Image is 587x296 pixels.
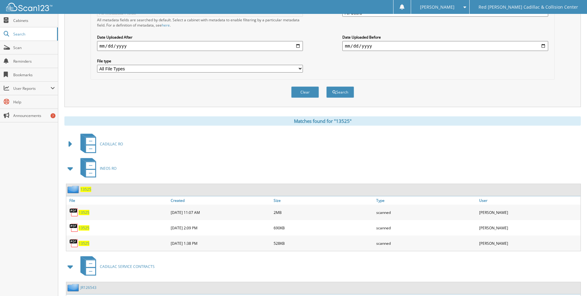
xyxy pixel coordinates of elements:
span: CADILLAC RO [100,141,123,147]
a: File [66,196,169,205]
span: Bookmarks [13,72,55,77]
button: Clear [291,86,319,98]
a: JR126543 [80,285,96,290]
span: Help [13,99,55,105]
a: 13525 [80,187,91,192]
div: scanned [375,237,478,249]
span: User Reports [13,86,51,91]
img: PDF.png [69,208,79,217]
div: All metadata fields are searched by default. Select a cabinet with metadata to enable filtering b... [97,17,303,28]
a: Type [375,196,478,205]
span: Announcements [13,113,55,118]
span: INEOS RO [100,166,116,171]
div: [PERSON_NAME] [478,206,581,219]
div: 528KB [272,237,375,249]
a: CADILLAC SERVICE CONTRACTS [77,254,155,279]
input: end [342,41,548,51]
img: PDF.png [69,223,79,232]
img: scan123-logo-white.svg [6,3,52,11]
div: scanned [375,222,478,234]
a: INEOS RO [77,156,116,181]
div: [DATE] 1:38 PM [169,237,272,249]
span: [PERSON_NAME] [420,5,455,9]
div: [DATE] 11:07 AM [169,206,272,219]
a: 13525 [79,210,89,215]
input: start [97,41,303,51]
div: [PERSON_NAME] [478,222,581,234]
span: Search [13,31,54,37]
div: Matches found for "13525" [64,116,581,126]
button: Search [326,86,354,98]
span: Red [PERSON_NAME] Cadillac & Collision Center [479,5,578,9]
label: Date Uploaded After [97,35,303,40]
a: Created [169,196,272,205]
iframe: Chat Widget [556,266,587,296]
a: 13525 [79,241,89,246]
div: 7 [51,113,55,118]
a: User [478,196,581,205]
span: Cabinets [13,18,55,23]
span: CADILLAC SERVICE CONTRACTS [100,264,155,269]
div: [PERSON_NAME] [478,237,581,249]
div: scanned [375,206,478,219]
label: Date Uploaded Before [342,35,548,40]
img: folder2.png [67,186,80,193]
img: PDF.png [69,239,79,248]
div: [DATE] 2:09 PM [169,222,272,234]
div: 690KB [272,222,375,234]
a: 13525 [79,225,89,231]
div: 2MB [272,206,375,219]
span: Scan [13,45,55,50]
span: Reminders [13,59,55,64]
label: File type [97,58,303,64]
img: folder2.png [67,284,80,291]
a: CADILLAC RO [77,132,123,156]
a: Size [272,196,375,205]
a: here [162,23,170,28]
